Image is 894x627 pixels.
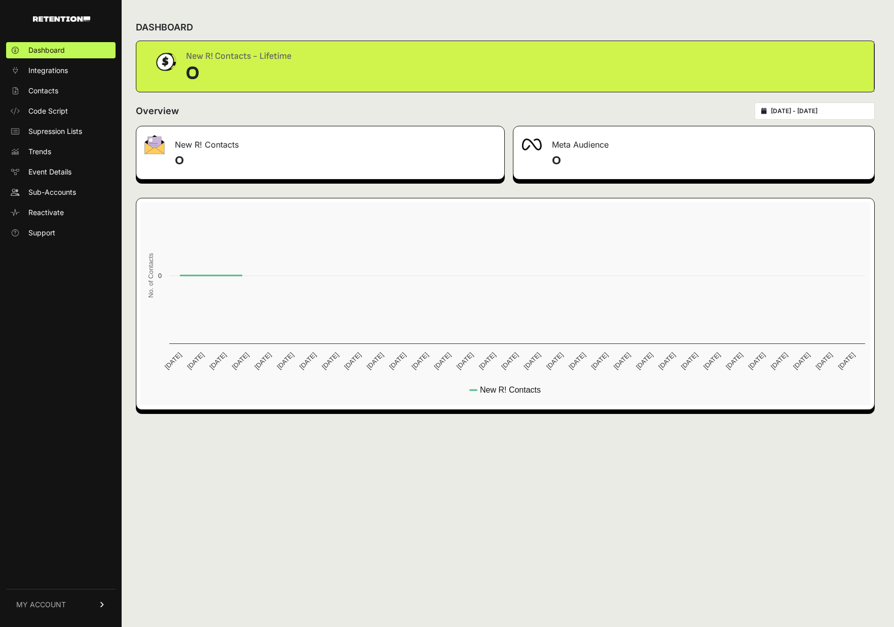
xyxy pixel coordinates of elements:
[186,49,291,63] div: New R! Contacts - Lifetime
[552,153,866,169] h4: 0
[136,126,504,157] div: New R! Contacts
[6,103,116,119] a: Code Script
[320,351,340,371] text: [DATE]
[513,126,874,157] div: Meta Audience
[6,123,116,140] a: Supression Lists
[680,351,699,371] text: [DATE]
[175,153,496,169] h4: 0
[545,351,565,371] text: [DATE]
[16,600,66,610] span: MY ACCOUNT
[6,204,116,221] a: Reactivate
[410,351,430,371] text: [DATE]
[275,351,295,371] text: [DATE]
[432,351,452,371] text: [DATE]
[567,351,587,371] text: [DATE]
[28,126,82,136] span: Supression Lists
[298,351,318,371] text: [DATE]
[208,351,228,371] text: [DATE]
[163,351,183,371] text: [DATE]
[28,147,51,157] span: Trends
[523,351,542,371] text: [DATE]
[6,184,116,200] a: Sub-Accounts
[6,42,116,58] a: Dashboard
[28,167,71,177] span: Event Details
[814,351,834,371] text: [DATE]
[500,351,519,371] text: [DATE]
[231,351,250,371] text: [DATE]
[147,253,155,298] text: No. of Contacts
[365,351,385,371] text: [DATE]
[455,351,475,371] text: [DATE]
[657,351,677,371] text: [DATE]
[185,351,205,371] text: [DATE]
[477,351,497,371] text: [DATE]
[769,351,789,371] text: [DATE]
[6,164,116,180] a: Event Details
[612,351,632,371] text: [DATE]
[136,104,179,118] h2: Overview
[28,106,68,116] span: Code Script
[6,589,116,620] a: MY ACCOUNT
[158,272,162,280] text: 0
[635,351,654,371] text: [DATE]
[6,83,116,99] a: Contacts
[6,144,116,160] a: Trends
[837,351,856,371] text: [DATE]
[28,45,65,55] span: Dashboard
[702,351,722,371] text: [DATE]
[33,16,90,22] img: Retention.com
[521,138,542,151] img: fa-meta-2f981b61bb99beabf952f7030308934f19ce035c18b003e963880cc3fabeebb7.png
[144,135,165,154] img: fa-envelope-19ae18322b30453b285274b1b8af3d052b27d846a4fbe8435d1a52b978f639a2.png
[153,49,178,75] img: dollar-coin-05c43ed7efb7bc0c12610022525b4bbbb207c7efeef5aecc26f025e68dcafac9.png
[388,351,407,371] text: [DATE]
[747,351,767,371] text: [DATE]
[28,65,68,76] span: Integrations
[136,20,193,34] h2: DASHBOARD
[28,228,55,238] span: Support
[186,63,291,84] div: 0
[6,62,116,79] a: Integrations
[253,351,273,371] text: [DATE]
[343,351,362,371] text: [DATE]
[724,351,744,371] text: [DATE]
[28,187,76,197] span: Sub-Accounts
[6,225,116,241] a: Support
[590,351,610,371] text: [DATE]
[28,207,64,218] span: Reactivate
[28,86,58,96] span: Contacts
[480,386,541,394] text: New R! Contacts
[792,351,811,371] text: [DATE]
